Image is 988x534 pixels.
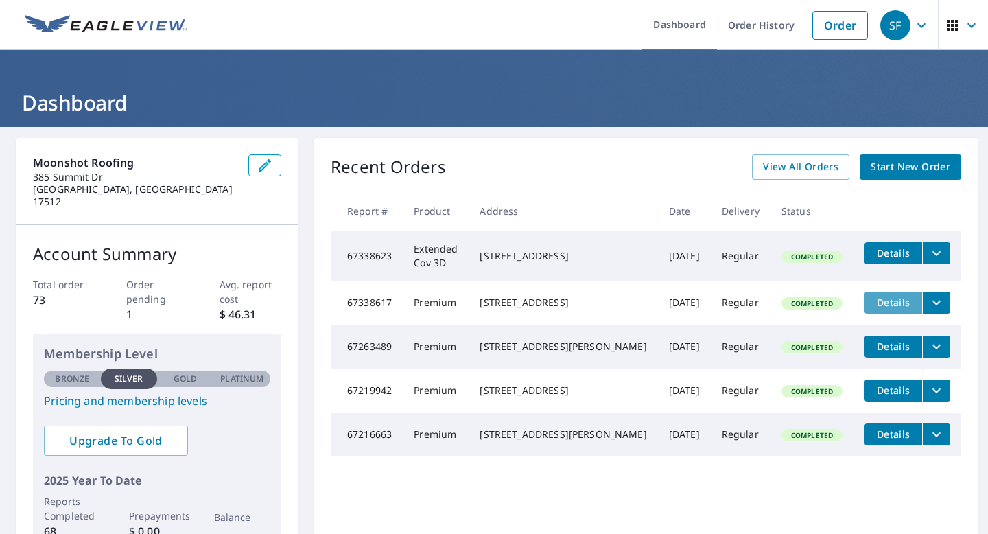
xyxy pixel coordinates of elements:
[711,369,771,413] td: Regular
[752,154,849,180] a: View All Orders
[711,281,771,325] td: Regular
[783,386,841,396] span: Completed
[126,306,189,323] p: 1
[403,325,469,369] td: Premium
[129,509,186,523] p: Prepayments
[220,373,263,385] p: Platinum
[331,369,403,413] td: 67219942
[658,191,711,231] th: Date
[16,89,972,117] h1: Dashboard
[403,191,469,231] th: Product
[25,15,187,36] img: EV Logo
[44,472,270,489] p: 2025 Year To Date
[711,231,771,281] td: Regular
[922,423,950,445] button: filesDropdownBtn-67216663
[771,191,854,231] th: Status
[658,231,711,281] td: [DATE]
[783,343,841,352] span: Completed
[331,231,403,281] td: 67338623
[331,325,403,369] td: 67263489
[711,191,771,231] th: Delivery
[864,380,922,402] button: detailsBtn-67219942
[871,159,950,176] span: Start New Order
[126,277,189,306] p: Order pending
[44,393,270,409] a: Pricing and membership levels
[331,191,403,231] th: Report #
[922,380,950,402] button: filesDropdownBtn-67219942
[403,231,469,281] td: Extended Cov 3D
[55,433,177,448] span: Upgrade To Gold
[469,191,657,231] th: Address
[864,242,922,264] button: detailsBtn-67338623
[783,430,841,440] span: Completed
[403,413,469,456] td: Premium
[658,281,711,325] td: [DATE]
[480,340,646,353] div: [STREET_ADDRESS][PERSON_NAME]
[115,373,143,385] p: Silver
[711,413,771,456] td: Regular
[880,10,910,40] div: SF
[658,325,711,369] td: [DATE]
[403,281,469,325] td: Premium
[864,336,922,358] button: detailsBtn-67263489
[480,428,646,441] div: [STREET_ADDRESS][PERSON_NAME]
[711,325,771,369] td: Regular
[331,154,446,180] p: Recent Orders
[33,154,237,171] p: Moonshot Roofing
[220,306,282,323] p: $ 46.31
[44,426,188,456] a: Upgrade To Gold
[174,373,197,385] p: Gold
[44,345,270,363] p: Membership Level
[480,296,646,310] div: [STREET_ADDRESS]
[763,159,838,176] span: View All Orders
[783,299,841,308] span: Completed
[331,413,403,456] td: 67216663
[220,277,282,306] p: Avg. report cost
[812,11,868,40] a: Order
[55,373,89,385] p: Bronze
[331,281,403,325] td: 67338617
[922,292,950,314] button: filesDropdownBtn-67338617
[403,369,469,413] td: Premium
[658,413,711,456] td: [DATE]
[33,277,95,292] p: Total order
[864,423,922,445] button: detailsBtn-67216663
[873,340,914,353] span: Details
[480,249,646,263] div: [STREET_ADDRESS]
[860,154,961,180] a: Start New Order
[922,336,950,358] button: filesDropdownBtn-67263489
[33,242,281,266] p: Account Summary
[44,494,101,523] p: Reports Completed
[33,292,95,308] p: 73
[658,369,711,413] td: [DATE]
[33,183,237,208] p: [GEOGRAPHIC_DATA], [GEOGRAPHIC_DATA] 17512
[783,252,841,262] span: Completed
[864,292,922,314] button: detailsBtn-67338617
[480,384,646,397] div: [STREET_ADDRESS]
[873,384,914,397] span: Details
[873,296,914,309] span: Details
[33,171,237,183] p: 385 Summit Dr
[873,246,914,259] span: Details
[214,510,271,524] p: Balance
[922,242,950,264] button: filesDropdownBtn-67338623
[873,428,914,441] span: Details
